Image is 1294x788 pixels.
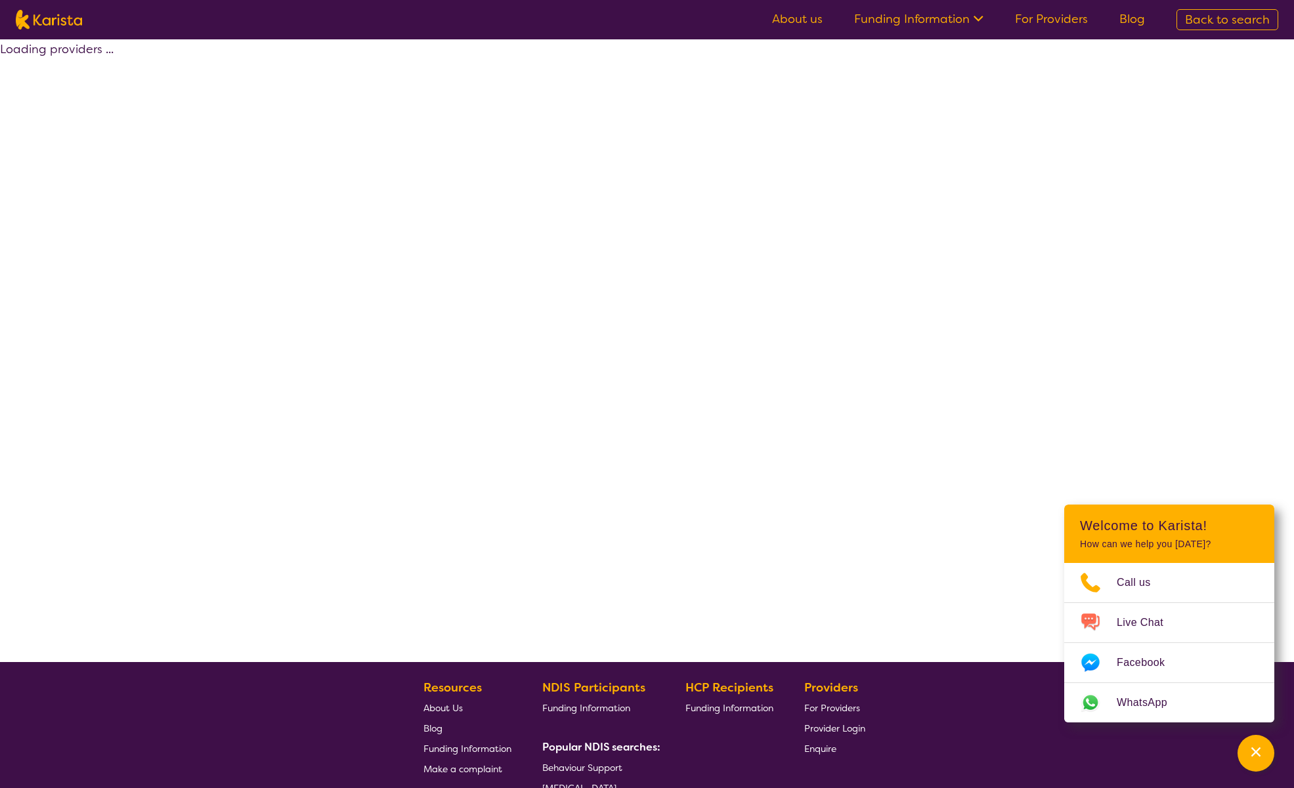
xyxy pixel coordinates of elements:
span: Call us [1117,573,1167,592]
span: Provider Login [804,722,865,734]
span: Enquire [804,743,836,755]
a: Funding Information [423,738,511,758]
a: For Providers [804,697,865,718]
a: About Us [423,697,511,718]
span: Live Chat [1117,613,1179,632]
a: Behaviour Support [542,757,655,778]
span: For Providers [804,702,860,714]
b: HCP Recipients [685,680,773,695]
a: Funding Information [685,697,773,718]
a: Enquire [804,738,865,758]
span: Funding Information [542,702,630,714]
a: About us [772,11,823,27]
a: Make a complaint [423,758,511,779]
a: Web link opens in a new tab. [1064,683,1274,722]
a: Funding Information [542,697,655,718]
a: Back to search [1176,9,1278,30]
a: Blog [1119,11,1145,27]
span: WhatsApp [1117,693,1183,713]
a: For Providers [1015,11,1088,27]
span: Behaviour Support [542,762,622,774]
span: Make a complaint [423,763,502,775]
b: Popular NDIS searches: [542,740,660,754]
p: How can we help you [DATE]? [1080,539,1259,550]
div: Channel Menu [1064,505,1274,722]
span: Funding Information [423,743,511,755]
ul: Choose channel [1064,563,1274,722]
span: Facebook [1117,653,1180,673]
a: Provider Login [804,718,865,738]
span: Funding Information [685,702,773,714]
span: About Us [423,702,463,714]
b: NDIS Participants [542,680,645,695]
button: Channel Menu [1238,735,1274,772]
span: Blog [423,722,442,734]
a: Funding Information [854,11,983,27]
h2: Welcome to Karista! [1080,518,1259,533]
span: Back to search [1185,12,1270,28]
b: Resources [423,680,482,695]
img: Karista logo [16,10,82,30]
a: Blog [423,718,511,738]
b: Providers [804,680,858,695]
